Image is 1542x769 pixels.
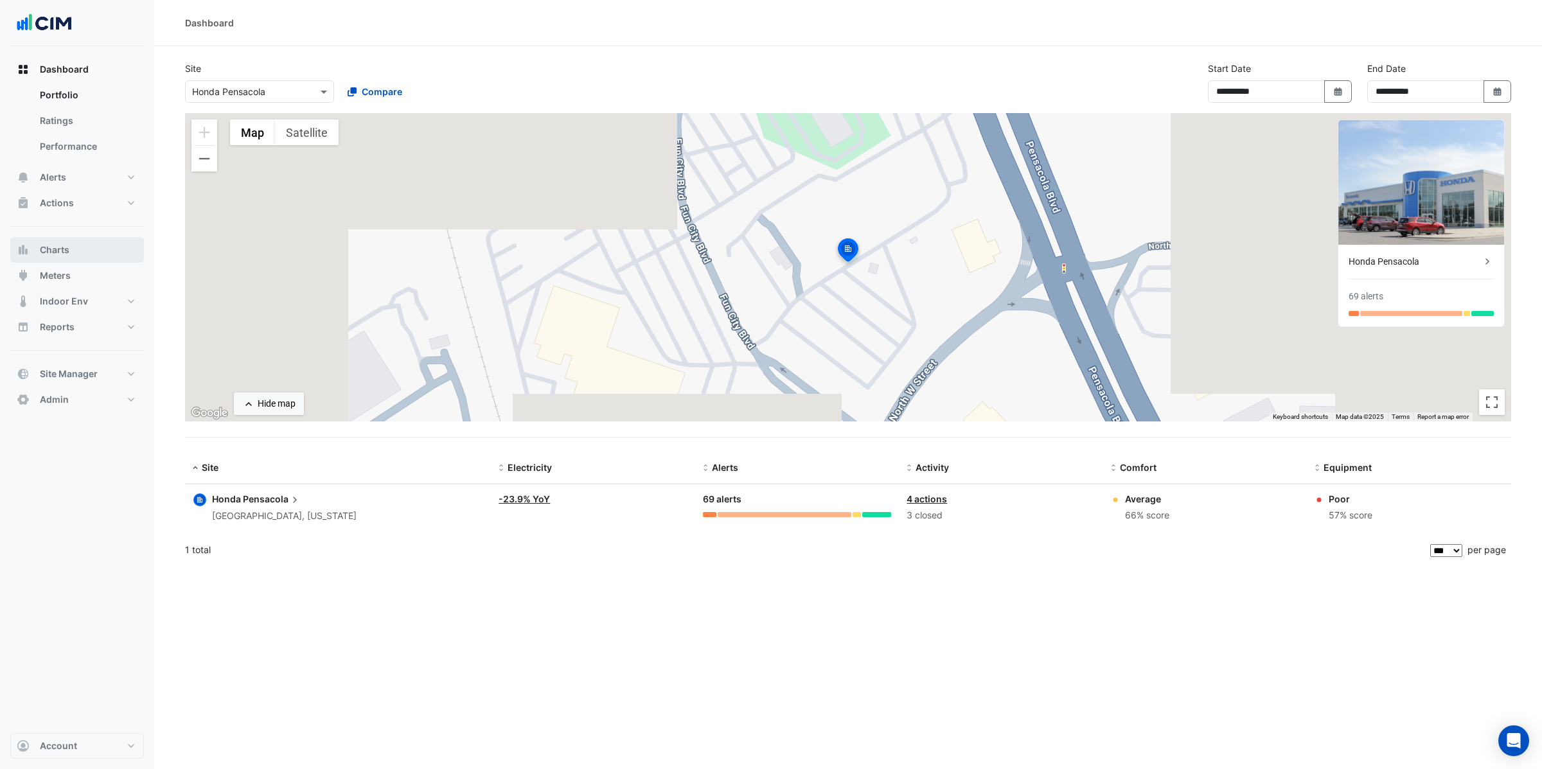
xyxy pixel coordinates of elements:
div: 3 closed [907,508,1095,523]
span: Electricity [508,462,552,473]
fa-icon: Select Date [1492,86,1503,97]
span: Alerts [40,171,66,184]
a: Ratings [30,108,144,134]
a: Portfolio [30,82,144,108]
span: Reports [40,321,75,333]
div: Dashboard [185,16,234,30]
label: Start Date [1208,62,1251,75]
span: Pensacola [243,492,301,506]
app-icon: Alerts [17,171,30,184]
div: 66% score [1125,508,1169,523]
div: Open Intercom Messenger [1498,725,1529,756]
app-icon: Site Manager [17,367,30,380]
a: Performance [30,134,144,159]
img: Honda Pensacola [1338,120,1504,245]
span: Meters [40,269,71,282]
span: Indoor Env [40,295,88,308]
div: Honda Pensacola [1349,255,1481,269]
button: Reports [10,314,144,340]
img: Company Logo [15,10,73,36]
div: 1 total [185,534,1428,566]
span: Charts [40,243,69,256]
button: Charts [10,237,144,263]
span: per page [1467,544,1506,555]
span: Account [40,739,77,752]
button: Toggle fullscreen view [1479,389,1505,415]
button: Keyboard shortcuts [1273,412,1328,421]
span: Alerts [712,462,738,473]
div: Hide map [258,397,296,411]
span: Site [202,462,218,473]
span: Site Manager [40,367,98,380]
a: -23.9% YoY [499,493,550,504]
div: 69 alerts [1349,290,1383,303]
span: Compare [362,85,402,98]
span: Equipment [1324,462,1372,473]
button: Show satellite imagery [275,119,339,145]
app-icon: Meters [17,269,30,282]
app-icon: Charts [17,243,30,256]
div: 57% score [1329,508,1372,523]
label: Site [185,62,201,75]
div: 69 alerts [703,492,892,507]
button: Dashboard [10,57,144,82]
fa-icon: Select Date [1333,86,1344,97]
div: Average [1125,492,1169,506]
label: End Date [1367,62,1406,75]
button: Compare [339,80,411,103]
span: Honda [212,493,241,504]
button: Admin [10,387,144,412]
a: Terms (opens in new tab) [1392,413,1410,420]
span: Activity [916,462,949,473]
span: Admin [40,393,69,406]
button: Zoom in [191,119,217,145]
a: 4 actions [907,493,947,504]
div: [GEOGRAPHIC_DATA], [US_STATE] [212,509,357,524]
app-icon: Dashboard [17,63,30,76]
app-icon: Actions [17,197,30,209]
div: Poor [1329,492,1372,506]
a: Open this area in Google Maps (opens a new window) [188,405,231,421]
button: Meters [10,263,144,288]
button: Indoor Env [10,288,144,314]
button: Actions [10,190,144,216]
span: Map data ©2025 [1336,413,1384,420]
span: Actions [40,197,74,209]
button: Zoom out [191,146,217,172]
span: Comfort [1120,462,1156,473]
button: Hide map [234,393,304,415]
button: Site Manager [10,361,144,387]
app-icon: Indoor Env [17,295,30,308]
span: Dashboard [40,63,89,76]
a: Report a map error [1417,413,1469,420]
app-icon: Admin [17,393,30,406]
button: Show street map [230,119,275,145]
app-icon: Reports [17,321,30,333]
img: site-pin-selected.svg [834,236,862,267]
button: Account [10,733,144,759]
div: Dashboard [10,82,144,164]
img: Google [188,405,231,421]
button: Alerts [10,164,144,190]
